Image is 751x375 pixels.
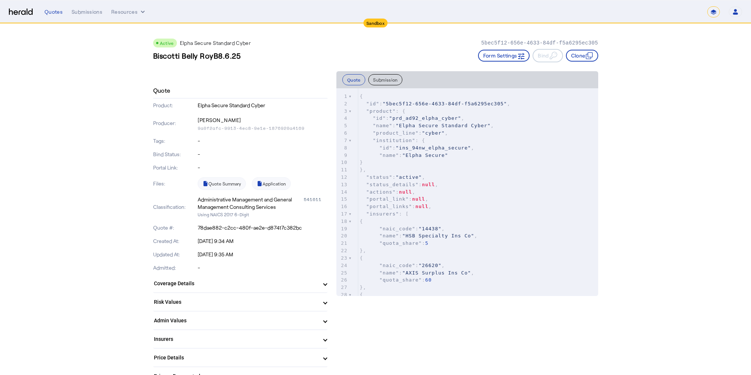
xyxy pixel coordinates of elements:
[366,189,396,195] span: "actions"
[415,204,428,209] span: null
[379,240,422,246] span: "quota_share"
[336,291,349,299] div: 28
[379,277,422,283] span: "quota_share"
[402,233,474,239] span: "HSB Specialty Ins Co"
[360,152,448,158] span: :
[478,50,530,62] button: Form Settings
[360,115,465,121] span: : ,
[422,182,435,187] span: null
[336,137,349,144] div: 7
[566,50,598,62] button: Clone
[425,240,428,246] span: 5
[379,145,392,151] span: "id"
[153,237,197,245] p: Created At:
[360,182,438,187] span: : ,
[153,330,327,348] mat-expansion-panel-header: Insurers
[153,86,171,95] h4: Quote
[336,232,349,240] div: 20
[336,115,349,122] div: 4
[198,264,327,272] p: -
[419,263,442,268] span: "26620"
[399,189,412,195] span: null
[336,129,349,137] div: 6
[373,123,392,128] span: "name"
[154,335,318,343] mat-panel-title: Insurers
[72,8,102,16] div: Submissions
[360,204,432,209] span: : ,
[336,203,349,210] div: 16
[379,233,399,239] span: "name"
[402,270,471,276] span: "AXIS Surplus Ins Co"
[360,211,409,217] span: : [
[360,108,406,114] span: : {
[198,237,327,245] p: [DATE] 9:34 AM
[360,174,425,180] span: : ,
[366,182,419,187] span: "status_details"
[336,225,349,233] div: 19
[366,211,399,217] span: "insurers"
[396,145,471,151] span: "ins_94nw_elpha_secure"
[360,263,445,268] span: : ,
[154,280,318,287] mat-panel-title: Coverage Details
[412,196,425,202] span: null
[336,188,349,196] div: 14
[366,108,396,114] span: "product"
[198,102,327,109] p: Elpha Secure Standard Cyber
[153,274,327,292] mat-expansion-panel-header: Coverage Details
[379,152,399,158] span: "name"
[336,166,349,174] div: 11
[360,248,366,253] span: },
[360,226,445,231] span: : ,
[396,123,491,128] span: "Elpha Secure Standard Cyber"
[198,151,327,158] p: -
[153,119,197,127] p: Producer:
[336,159,349,166] div: 10
[360,189,415,195] span: : ,
[336,262,349,269] div: 24
[360,101,510,106] span: : ,
[153,102,197,109] p: Product:
[198,177,246,190] a: Quote Summary
[360,270,474,276] span: : ,
[153,293,327,311] mat-expansion-panel-header: Risk Values
[336,181,349,188] div: 13
[336,152,349,159] div: 9
[360,284,366,290] span: },
[360,123,494,128] span: : ,
[379,270,399,276] span: "name"
[336,254,349,262] div: 23
[336,195,349,203] div: 15
[360,240,428,246] span: :
[360,255,363,261] span: {
[252,177,291,190] a: Application
[373,130,419,136] span: "product_line"
[366,174,393,180] span: "status"
[389,115,461,121] span: "prd_ad92_elpha_cyber"
[154,317,318,325] mat-panel-title: Admin Values
[402,152,448,158] span: "Elpha Secure"
[336,174,349,181] div: 12
[336,269,349,277] div: 25
[336,240,349,247] div: 21
[336,108,349,115] div: 3
[379,226,415,231] span: "naic_code"
[342,74,366,85] button: Quote
[360,218,363,224] span: {
[360,196,428,202] span: : ,
[336,93,349,100] div: 1
[198,211,327,218] p: Using NAICS 2017 6-Digit
[154,298,318,306] mat-panel-title: Risk Values
[336,276,349,284] div: 26
[383,101,507,106] span: "5bec5f12-656e-4633-84df-f5a6295ec305"
[336,100,349,108] div: 2
[45,8,63,16] div: Quotes
[360,292,363,297] span: {
[373,138,415,143] span: "institution"
[360,130,448,136] span: : ,
[425,277,432,283] span: 60
[336,210,349,218] div: 17
[481,39,598,47] p: 5bec5f12-656e-4633-84df-f5a6295ec305
[198,137,327,145] p: -
[154,354,318,362] mat-panel-title: Price Details
[153,312,327,329] mat-expansion-panel-header: Admin Values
